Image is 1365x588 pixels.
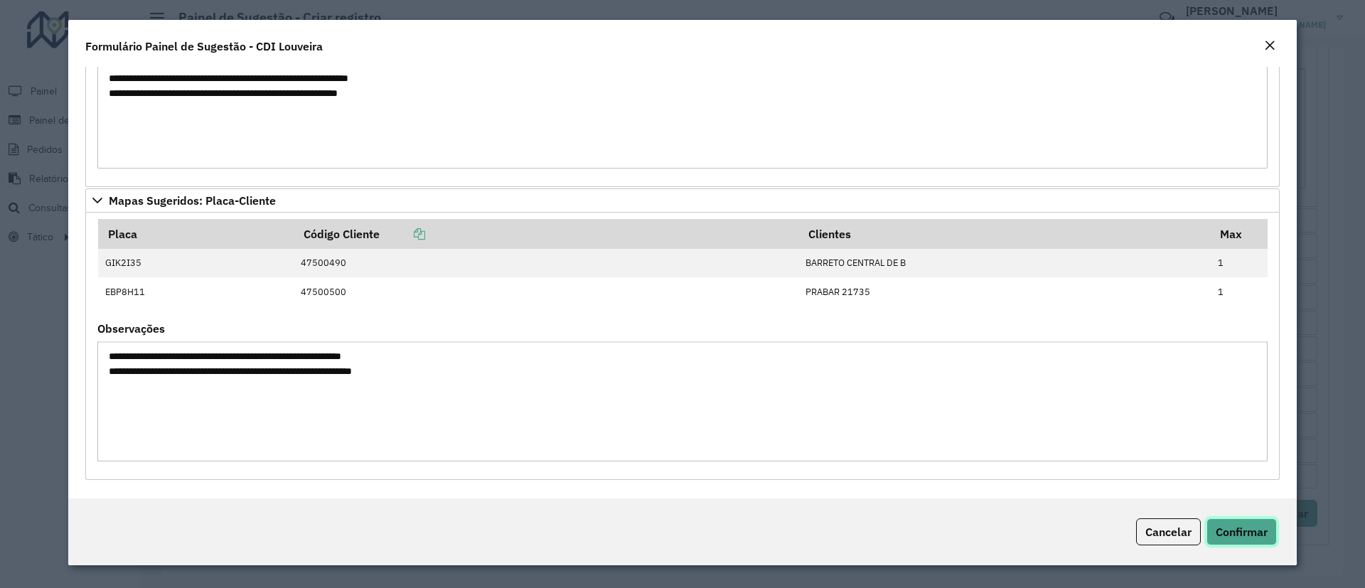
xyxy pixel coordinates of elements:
span: Mapas Sugeridos: Placa-Cliente [109,195,276,206]
td: 1 [1211,277,1268,306]
td: GIK2I35 [98,249,294,277]
button: Close [1260,37,1280,55]
button: Cancelar [1136,518,1201,545]
h4: Formulário Painel de Sugestão - CDI Louveira [85,38,323,55]
td: 47500500 [294,277,798,306]
td: 47500490 [294,249,798,277]
td: EBP8H11 [98,277,294,306]
a: Copiar [380,227,425,241]
th: Clientes [798,219,1211,249]
td: BARRETO CENTRAL DE B [798,249,1211,277]
td: 1 [1211,249,1268,277]
div: Mapas Sugeridos: Placa-Cliente [85,213,1280,480]
span: Cancelar [1145,525,1192,539]
th: Placa [98,219,294,249]
th: Max [1211,219,1268,249]
em: Fechar [1264,40,1275,51]
span: Confirmar [1216,525,1268,539]
th: Código Cliente [294,219,798,249]
button: Confirmar [1206,518,1277,545]
a: Mapas Sugeridos: Placa-Cliente [85,188,1280,213]
td: PRABAR 21735 [798,277,1211,306]
label: Observações [97,320,165,337]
